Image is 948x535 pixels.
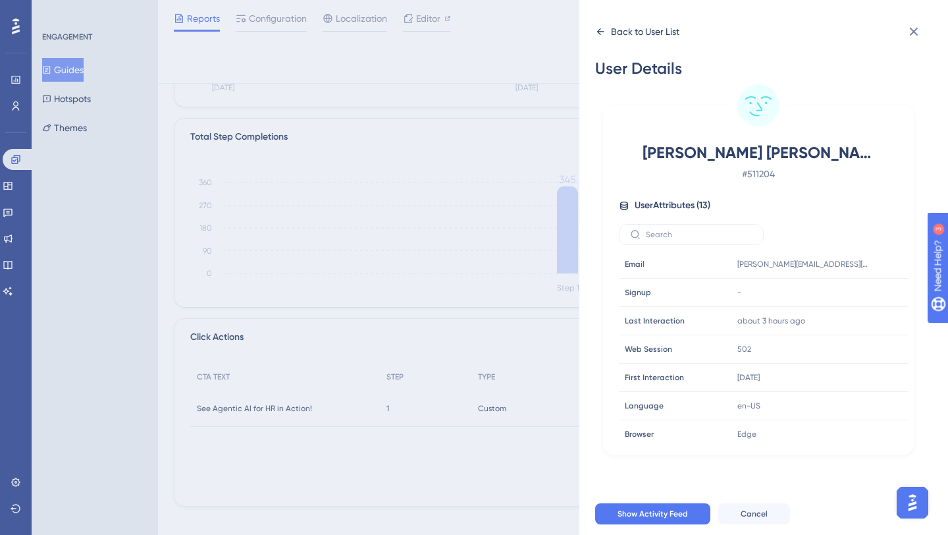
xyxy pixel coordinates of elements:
[643,166,874,182] span: # 511204
[625,259,645,269] span: Email
[625,316,685,326] span: Last Interaction
[31,3,82,19] span: Need Help?
[737,373,760,382] time: [DATE]
[737,401,760,411] span: en-US
[737,344,751,354] span: 502
[625,429,654,439] span: Browser
[737,259,869,269] span: [PERSON_NAME][EMAIL_ADDRESS][PERSON_NAME][DOMAIN_NAME]
[646,230,752,239] input: Search
[611,24,679,40] div: Back to User List
[625,372,684,383] span: First Interaction
[893,483,932,522] iframe: UserGuiding AI Assistant Launcher
[741,509,768,519] span: Cancel
[625,287,651,298] span: Signup
[625,401,664,411] span: Language
[718,503,790,524] button: Cancel
[737,316,805,325] time: about 3 hours ago
[92,7,95,17] div: 3
[643,142,874,163] span: [PERSON_NAME] [PERSON_NAME]
[595,58,922,79] div: User Details
[595,503,710,524] button: Show Activity Feed
[625,344,672,354] span: Web Session
[618,509,688,519] span: Show Activity Feed
[737,287,741,298] span: -
[635,198,710,213] span: User Attributes ( 13 )
[737,429,756,439] span: Edge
